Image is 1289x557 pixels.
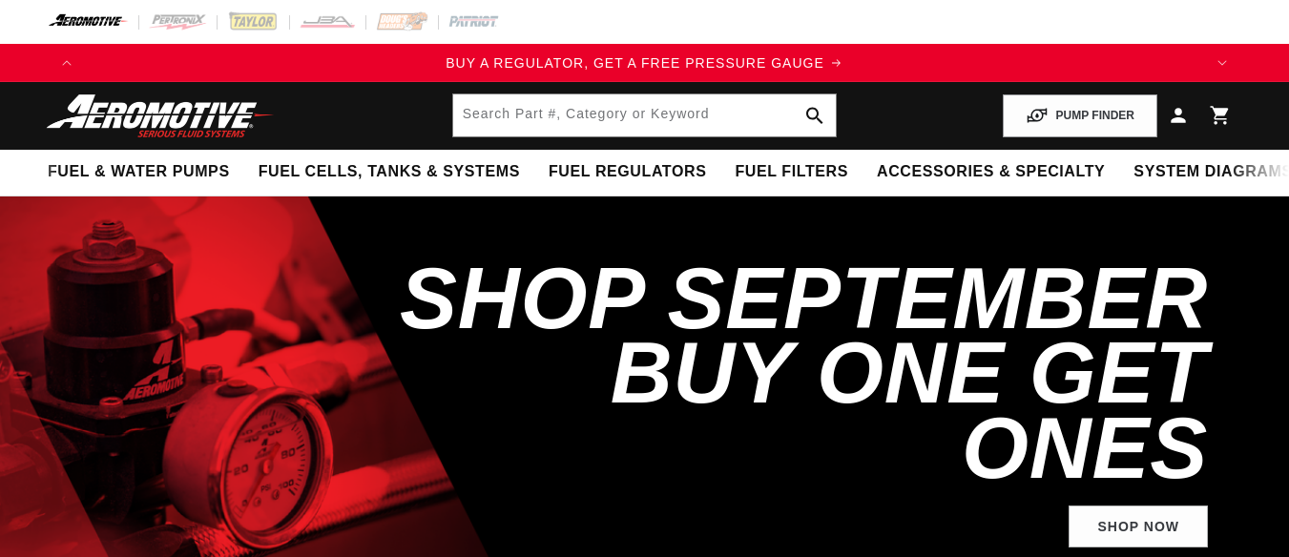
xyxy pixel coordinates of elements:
[446,55,824,71] span: BUY A REGULATOR, GET A FREE PRESSURE GAUGE
[877,162,1105,182] span: Accessories & Specialty
[41,93,280,138] img: Aeromotive
[1003,94,1157,137] button: PUMP FINDER
[48,162,230,182] span: Fuel & Water Pumps
[259,162,520,182] span: Fuel Cells, Tanks & Systems
[86,52,1203,73] div: Announcement
[86,52,1203,73] a: BUY A REGULATOR, GET A FREE PRESSURE GAUGE
[720,150,863,195] summary: Fuel Filters
[1069,505,1208,548] a: Shop Now
[794,94,836,136] button: search button
[863,150,1119,195] summary: Accessories & Specialty
[1203,44,1241,82] button: Translation missing: en.sections.announcements.next_announcement
[244,150,534,195] summary: Fuel Cells, Tanks & Systems
[453,94,837,136] input: Search by Part Number, Category or Keyword
[549,162,706,182] span: Fuel Regulators
[735,162,848,182] span: Fuel Filters
[48,44,86,82] button: Translation missing: en.sections.announcements.previous_announcement
[534,150,720,195] summary: Fuel Regulators
[33,150,244,195] summary: Fuel & Water Pumps
[86,52,1203,73] div: 1 of 4
[392,261,1208,486] h2: SHOP SEPTEMBER BUY ONE GET ONES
